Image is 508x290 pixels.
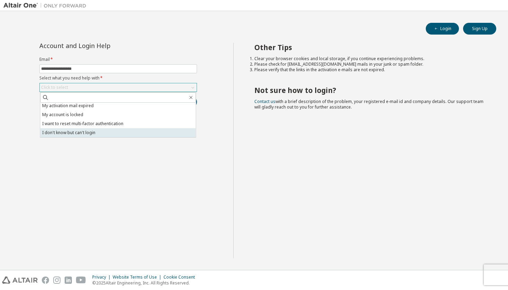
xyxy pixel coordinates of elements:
[39,57,197,62] label: Email
[254,86,484,95] h2: Not sure how to login?
[92,274,113,280] div: Privacy
[2,277,38,284] img: altair_logo.svg
[426,23,459,35] button: Login
[41,85,68,90] div: Click to select
[39,75,197,81] label: Select what you need help with
[3,2,90,9] img: Altair One
[463,23,496,35] button: Sign Up
[113,274,163,280] div: Website Terms of Use
[254,43,484,52] h2: Other Tips
[53,277,60,284] img: instagram.svg
[40,101,196,110] li: My activation mail expired
[254,99,483,110] span: with a brief description of the problem, your registered e-mail id and company details. Our suppo...
[39,43,166,48] div: Account and Login Help
[76,277,86,284] img: youtube.svg
[65,277,72,284] img: linkedin.svg
[254,99,275,104] a: Contact us
[163,274,199,280] div: Cookie Consent
[254,56,484,62] li: Clear your browser cookies and local storage, if you continue experiencing problems.
[42,277,49,284] img: facebook.svg
[40,83,197,92] div: Click to select
[254,67,484,73] li: Please verify that the links in the activation e-mails are not expired.
[254,62,484,67] li: Please check for [EMAIL_ADDRESS][DOMAIN_NAME] mails in your junk or spam folder.
[92,280,199,286] p: © 2025 Altair Engineering, Inc. All Rights Reserved.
